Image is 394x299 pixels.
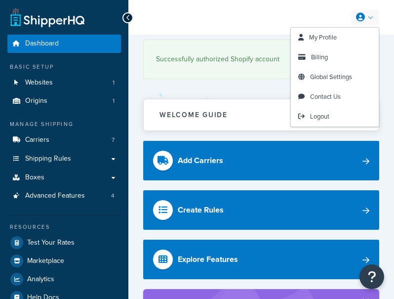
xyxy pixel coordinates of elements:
[291,67,379,87] a: Global Settings
[7,169,121,187] a: Boxes
[7,74,121,92] a: Websites1
[7,252,121,270] a: Marketplace
[310,112,329,121] span: Logout
[291,87,379,107] a: Contact Us
[7,131,121,149] a: Carriers7
[111,192,115,200] span: 4
[112,136,115,144] span: 7
[27,239,75,247] span: Test Your Rates
[7,74,121,92] li: Websites
[7,92,121,110] a: Origins1
[156,52,366,66] div: Successfully authorized Shopify account
[178,253,238,266] div: Explore Features
[7,120,121,128] div: Manage Shipping
[25,79,53,87] span: Websites
[143,141,379,180] a: Add Carriers
[309,33,337,42] span: My Profile
[178,154,223,168] div: Add Carriers
[178,203,224,217] div: Create Rules
[143,240,379,279] a: Explore Features
[113,79,115,87] span: 1
[7,92,121,110] li: Origins
[359,264,384,289] button: Open Resource Center
[7,150,121,168] a: Shipping Rules
[25,97,47,105] span: Origins
[7,234,121,252] a: Test Your Rates
[25,173,44,182] span: Boxes
[143,190,379,230] a: Create Rules
[291,47,379,67] a: Billing
[113,97,115,105] span: 1
[291,107,379,127] a: Logout
[25,40,59,48] span: Dashboard
[25,136,49,144] span: Carriers
[7,131,121,149] li: Carriers
[144,99,379,130] button: Welcome Guide
[27,275,54,284] span: Analytics
[7,187,121,205] li: Advanced Features
[310,92,341,101] span: Contact Us
[291,28,379,47] a: My Profile
[7,63,121,71] div: Basic Setup
[159,111,228,119] h2: Welcome Guide
[25,192,85,200] span: Advanced Features
[25,155,71,163] span: Shipping Rules
[7,223,121,231] div: Resources
[7,35,121,53] a: Dashboard
[7,187,121,205] a: Advanced Features4
[311,52,328,62] span: Billing
[310,72,352,82] span: Global Settings
[27,257,64,265] span: Marketplace
[7,270,121,288] a: Analytics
